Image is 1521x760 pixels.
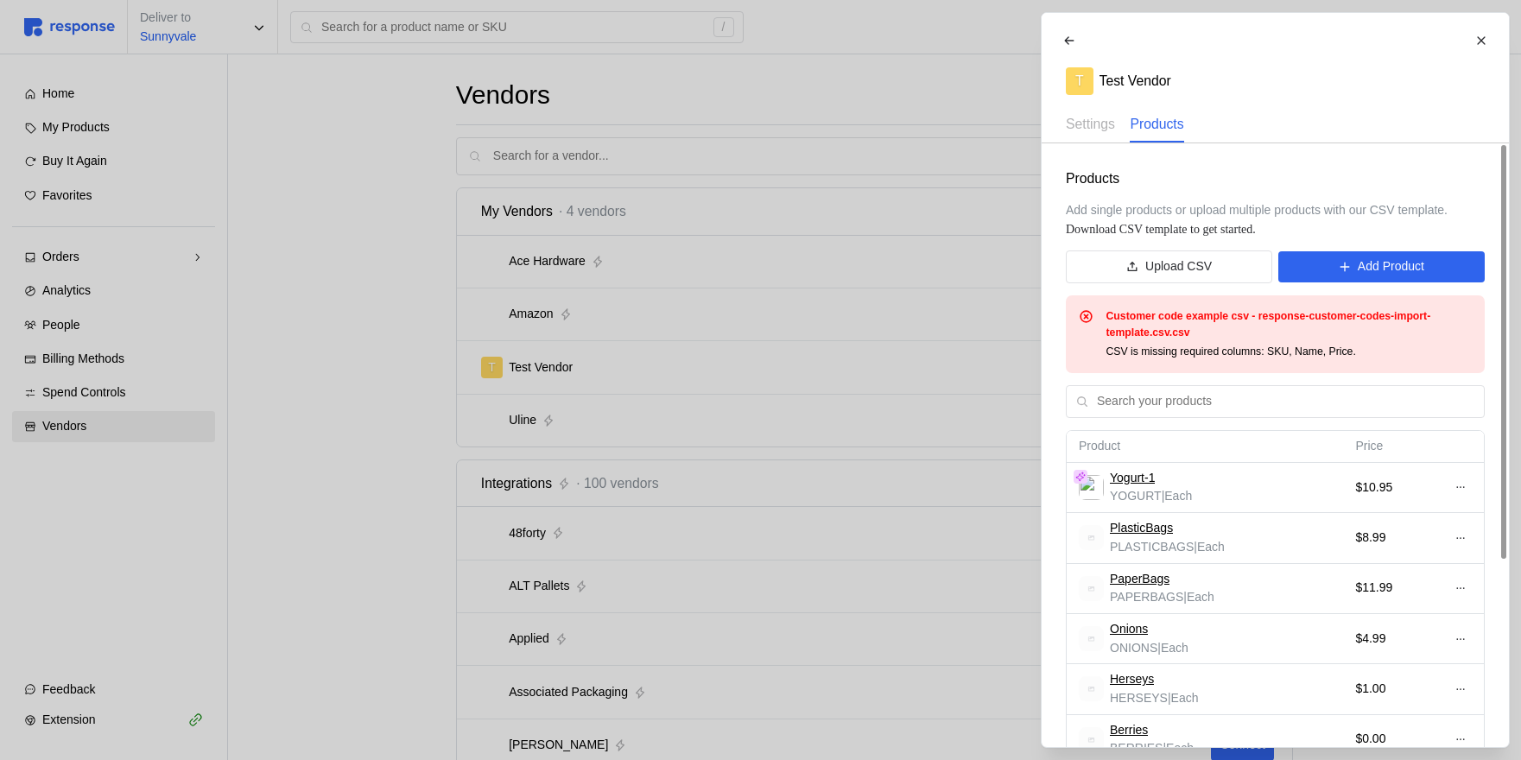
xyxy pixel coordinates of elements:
[1183,590,1214,604] span: | Each
[1355,730,1424,749] p: $0.00
[1066,250,1272,283] button: Upload CSV
[1066,203,1448,217] span: Add single products or upload multiple products with our CSV template.
[1355,579,1424,598] p: $11.99
[1355,680,1424,699] p: $1.00
[1110,489,1162,503] span: YOGURT
[1110,519,1173,538] a: PlasticBags
[1110,670,1154,689] a: Herseys
[1278,251,1484,282] button: Add Product
[1163,741,1194,755] span: | Each
[1099,70,1170,92] p: Test Vendor
[1355,630,1424,649] p: $4.99
[1079,727,1104,752] img: svg%3e
[1194,540,1225,554] span: | Each
[1110,469,1155,488] a: Yogurt-1
[1110,641,1157,655] span: ONIONS
[1079,576,1104,601] img: svg%3e
[1130,113,1183,135] p: Products
[1066,168,1485,189] p: Products
[1079,525,1104,550] img: svg%3e
[1066,113,1115,135] p: Settings
[1110,540,1194,554] span: PLASTICBAGS
[1079,676,1104,701] img: svg%3e
[1161,489,1192,503] span: | Each
[1079,475,1104,500] img: 6ffd52a9-3d83-4faa-a95f-040df60aca83.jpeg
[1167,691,1198,705] span: | Each
[1110,590,1183,604] span: PAPERBAGS
[1157,641,1188,655] span: | Each
[1074,70,1083,92] p: T
[1097,386,1474,417] input: Search your products
[1110,721,1148,740] a: Berries
[1355,437,1424,456] p: Price
[1357,257,1423,276] p: Add Product
[1106,344,1471,360] div: CSV is missing required columns: SKU, Name, Price.
[1355,478,1424,497] p: $10.95
[1106,308,1471,341] span: Customer code example csv - response-customer-codes-import-template.csv.csv
[1145,257,1212,276] p: Upload CSV
[1110,741,1163,755] span: BERRIES
[1110,620,1148,639] a: Onions
[1110,691,1168,705] span: HERSEYS
[1079,626,1104,651] img: svg%3e
[1110,570,1169,589] a: PaperBags
[1355,529,1424,548] p: $8.99
[1066,223,1256,236] a: Download CSV template to get started.
[1079,437,1331,456] p: Product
